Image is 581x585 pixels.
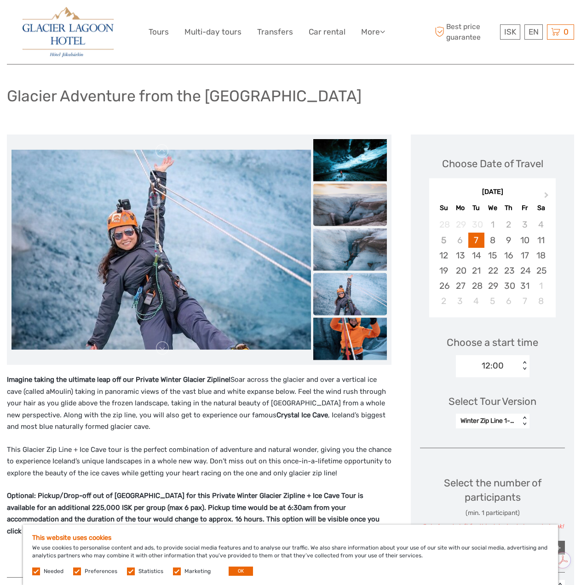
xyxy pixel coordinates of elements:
img: ba639fe999324cab92a24b392e9659f5.jpg [313,184,387,233]
div: We [484,202,500,214]
div: Choose Thursday, October 9th, 2025 [500,233,517,248]
h5: This website uses cookies [32,534,549,542]
div: Choose Friday, October 10th, 2025 [517,233,533,248]
span: ISK [504,27,516,36]
button: OK [229,567,253,576]
label: Marketing [184,567,211,575]
button: Next Month [540,190,555,205]
div: We use cookies to personalise content and ads, to provide social media features and to analyse ou... [23,525,558,585]
div: Choose Tuesday, October 7th, 2025 [468,233,484,248]
div: + [551,541,565,555]
div: Choose Friday, November 7th, 2025 [517,293,533,309]
img: 62ad44e20cc943c2b96f997b2864e76a.jpg [313,228,387,278]
div: Not available Thursday, October 2nd, 2025 [500,217,517,232]
div: 12:00 [482,360,504,372]
div: Not available Friday, October 3rd, 2025 [517,217,533,232]
div: (min. 1 participant) [420,509,565,518]
img: f3429d4da16a446dac412b98a9e91dbe_main_slider.jpg [12,150,311,350]
div: [DATE] [429,187,556,197]
label: Statistics [138,567,163,575]
a: Multi-day tours [184,25,242,39]
div: Choose Sunday, November 2nd, 2025 [436,293,452,309]
div: Not available Monday, September 29th, 2025 [452,217,468,232]
div: Th [500,202,517,214]
div: < > [520,416,528,426]
div: Not available Tuesday, September 30th, 2025 [468,217,484,232]
div: Choose Tuesday, October 14th, 2025 [468,248,484,263]
strong: Crystal Ice Cave [276,411,328,419]
div: Winter Zip Line 1- 4 People [460,416,515,426]
div: Choose Tuesday, November 4th, 2025 [468,293,484,309]
div: Choose Date of Travel [442,157,543,171]
div: Choose Sunday, October 19th, 2025 [436,263,452,278]
div: Only 4 spots left for this date. Last chance to book! [420,522,565,531]
label: Needed [44,567,63,575]
a: More [361,25,385,39]
h1: Glacier Adventure from the [GEOGRAPHIC_DATA] [7,87,362,105]
div: Choose Saturday, November 1st, 2025 [533,278,549,293]
div: Choose Saturday, October 18th, 2025 [533,248,549,263]
div: Choose Wednesday, November 5th, 2025 [484,293,500,309]
img: f3429d4da16a446dac412b98a9e91dbe.jpg [313,273,387,322]
div: Choose Saturday, October 11th, 2025 [533,233,549,248]
strong: Imagine taking the ultimate leap off our Private Winter Glacier Zipline! [7,375,230,384]
label: Preferences [85,567,117,575]
img: 0a7028cf32e74b2989c9ac74f6535446.jpg [313,139,387,188]
div: Choose Wednesday, October 15th, 2025 [484,248,500,263]
div: Choose Thursday, October 30th, 2025 [500,278,517,293]
div: Not available Sunday, October 5th, 2025 [436,233,452,248]
div: Choose Wednesday, October 8th, 2025 [484,233,500,248]
div: Choose Friday, October 17th, 2025 [517,248,533,263]
div: Choose Thursday, October 23rd, 2025 [500,263,517,278]
img: 2790-86ba44ba-e5e5-4a53-8ab7-28051417b7bc_logo_big.jpg [23,7,114,57]
div: Choose Wednesday, October 29th, 2025 [484,278,500,293]
div: Choose Tuesday, October 28th, 2025 [468,278,484,293]
a: Car rental [309,25,345,39]
div: Choose Sunday, October 12th, 2025 [436,248,452,263]
div: < > [520,361,528,371]
p: Soar across the glacier and over a vertical ice cave (called a ) taking in panoramic views of the... [7,374,391,433]
a: Transfers [257,25,293,39]
div: Sa [533,202,549,214]
strong: Optional: Pickup/Drop-off out of [GEOGRAPHIC_DATA] for this Private Winter Glacier Zipline + Ice ... [7,491,380,535]
div: Not available Saturday, October 4th, 2025 [533,217,549,232]
a: Tours [149,25,169,39]
p: This Glacier Zip Line + Ice Cave tour is the perfect combination of adventure and natural wonder,... [7,444,391,480]
div: EN [524,24,543,40]
div: Mo [452,202,468,214]
a: Moulin [50,387,71,396]
div: Su [436,202,452,214]
span: Choose a start time [447,335,538,350]
div: Tu [468,202,484,214]
div: Not available Wednesday, October 1st, 2025 [484,217,500,232]
div: Choose Wednesday, October 22nd, 2025 [484,263,500,278]
span: Best price guarantee [432,22,498,42]
div: Choose Monday, November 3rd, 2025 [452,293,468,309]
div: Choose Tuesday, October 21st, 2025 [468,263,484,278]
div: Not available Monday, October 6th, 2025 [452,233,468,248]
div: Choose Friday, October 31st, 2025 [517,278,533,293]
div: Choose Saturday, October 25th, 2025 [533,263,549,278]
div: Choose Monday, October 13th, 2025 [452,248,468,263]
img: cf07d35a6db9478dbc9c907cd33950eb.jpg [313,318,387,367]
div: Choose Monday, October 27th, 2025 [452,278,468,293]
div: month 2025-10 [432,217,552,309]
div: Choose Monday, October 20th, 2025 [452,263,468,278]
div: Select Tour Version [449,394,536,409]
div: Select the number of participants [420,476,565,531]
span: 0 [562,27,570,36]
div: Choose Friday, October 24th, 2025 [517,263,533,278]
div: Fr [517,202,533,214]
div: Choose Saturday, November 8th, 2025 [533,293,549,309]
div: Not available Sunday, September 28th, 2025 [436,217,452,232]
div: Choose Thursday, November 6th, 2025 [500,293,517,309]
div: Choose Sunday, October 26th, 2025 [436,278,452,293]
div: Choose Thursday, October 16th, 2025 [500,248,517,263]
